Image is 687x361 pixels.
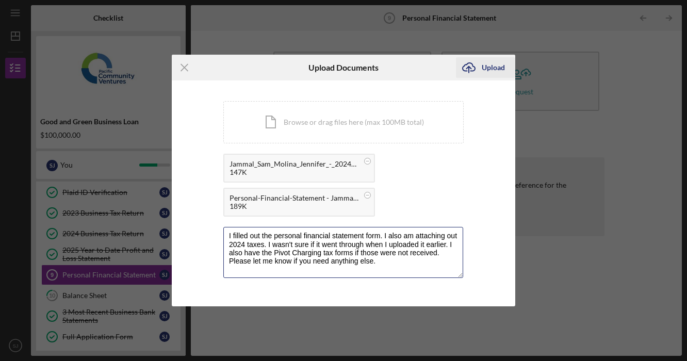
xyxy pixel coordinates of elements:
[230,168,358,176] div: 147K
[223,227,463,277] textarea: I filled out the personal financial statement form. I also am attaching out 2024 taxes. I wasn't ...
[230,160,358,168] div: Jammal_Sam_Molina_Jennifer_-_2024_Efile_Forms_Samir_Jammal-signed.pdf
[308,63,379,72] h6: Upload Documents
[230,194,358,202] div: Personal-Financial-Statement - Jammal.pdf
[482,57,505,78] div: Upload
[230,202,358,210] div: 189K
[456,57,515,78] button: Upload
